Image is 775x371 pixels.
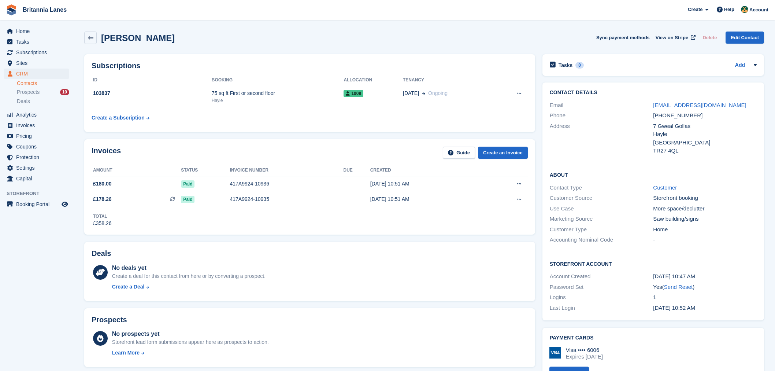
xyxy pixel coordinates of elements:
[16,37,60,47] span: Tasks
[16,152,60,162] span: Protection
[4,163,69,173] a: menu
[16,131,60,141] span: Pricing
[20,4,70,16] a: Britannia Lanes
[370,165,483,176] th: Created
[653,305,695,311] time: 2025-08-27 09:52:09 UTC
[653,293,757,302] div: 1
[344,165,370,176] th: Due
[653,102,746,108] a: [EMAIL_ADDRESS][DOMAIN_NAME]
[92,74,212,86] th: ID
[550,90,757,96] h2: Contact Details
[653,147,757,155] div: TR27 4QL
[112,330,269,338] div: No prospects yet
[653,215,757,223] div: Saw building/signs
[93,213,112,220] div: Total
[653,272,757,281] div: [DATE] 10:47 AM
[664,284,693,290] a: Send Reset
[550,171,757,178] h2: About
[112,283,145,291] div: Create a Deal
[653,130,757,139] div: Hayle
[112,349,269,357] a: Learn More
[575,62,584,69] div: 0
[688,6,702,13] span: Create
[60,89,69,95] div: 10
[16,199,60,209] span: Booking Portal
[344,74,403,86] th: Allocation
[653,184,677,191] a: Customer
[4,58,69,68] a: menu
[17,98,30,105] span: Deals
[4,152,69,162] a: menu
[230,195,344,203] div: 417A9924-10935
[653,225,757,234] div: Home
[653,283,757,291] div: Yes
[230,180,344,188] div: 417A9924-10936
[653,205,757,213] div: More space/declutter
[92,111,149,125] a: Create a Subscription
[92,316,127,324] h2: Prospects
[112,338,269,346] div: Storefront lead form submissions appear here as prospects to action.
[4,173,69,184] a: menu
[550,101,653,110] div: Email
[550,225,653,234] div: Customer Type
[735,61,745,70] a: Add
[700,32,720,44] button: Delete
[4,47,69,58] a: menu
[653,194,757,202] div: Storefront booking
[92,165,181,176] th: Amount
[550,283,653,291] div: Password Set
[566,353,603,360] div: Expires [DATE]
[749,6,768,14] span: Account
[181,180,194,188] span: Paid
[17,89,40,96] span: Prospects
[550,260,757,267] h2: Storefront Account
[550,304,653,312] div: Last Login
[112,272,266,280] div: Create a deal for this contact from here or by converting a prospect.
[344,90,363,97] span: 1008
[212,74,344,86] th: Booking
[112,349,140,357] div: Learn More
[550,236,653,244] div: Accounting Nominal Code
[16,69,60,79] span: CRM
[370,180,483,188] div: [DATE] 10:51 AM
[370,195,483,203] div: [DATE] 10:51 AM
[549,347,561,359] img: Visa Logo
[4,69,69,79] a: menu
[212,89,344,97] div: 75 sq ft First or second floor
[92,89,212,97] div: 103837
[7,190,73,197] span: Storefront
[112,283,266,291] a: Create a Deal
[724,6,734,13] span: Help
[428,90,448,96] span: Ongoing
[559,62,573,69] h2: Tasks
[92,147,121,159] h2: Invoices
[4,131,69,141] a: menu
[212,97,344,104] div: Hayle
[6,4,17,15] img: stora-icon-8386f47178a22dfd0bd8f6a31ec36ba5ce8667c1dd55bd0f319d3a0aa187defe.svg
[478,147,528,159] a: Create an Invoice
[4,120,69,131] a: menu
[17,80,69,87] a: Contacts
[443,147,475,159] a: Guide
[101,33,175,43] h2: [PERSON_NAME]
[653,111,757,120] div: [PHONE_NUMBER]
[60,200,69,209] a: Preview store
[92,249,111,258] h2: Deals
[16,110,60,120] span: Analytics
[653,32,697,44] a: View on Stripe
[4,142,69,152] a: menu
[566,347,603,353] div: Visa •••• 6006
[550,335,757,341] h2: Payment cards
[92,62,528,70] h2: Subscriptions
[662,284,694,290] span: ( )
[4,26,69,36] a: menu
[550,184,653,192] div: Contact Type
[93,180,112,188] span: £180.00
[181,165,230,176] th: Status
[16,163,60,173] span: Settings
[4,110,69,120] a: menu
[653,122,757,131] div: 7 Gweal Gollas
[4,199,69,209] a: menu
[17,88,69,96] a: Prospects 10
[653,139,757,147] div: [GEOGRAPHIC_DATA]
